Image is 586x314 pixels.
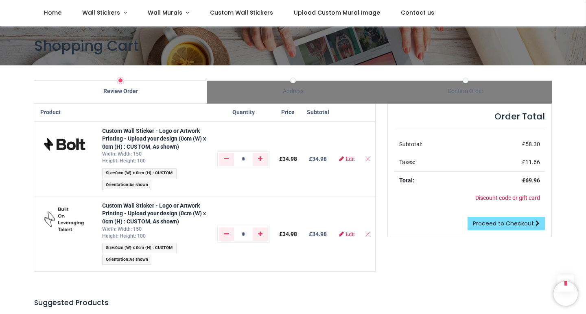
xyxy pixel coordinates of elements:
a: Edit [339,156,355,162]
span: Edit [345,231,355,237]
a: Custom Wall Sticker - Logo or Artwork Printing - Upload your design (0cm (W) x 0cm (H) : CUSTOM, ... [102,202,206,225]
span: Width: Width: 150 [102,151,142,157]
span: : [102,168,177,178]
a: Add one [253,153,268,166]
span: Orientation [106,257,128,262]
span: £ [279,231,297,237]
a: Remove one [219,153,234,166]
span: 34.98 [312,156,327,162]
b: £ [309,231,327,237]
a: Proceed to Checkout [468,217,545,231]
div: Confirm Order [379,87,552,95]
span: Size [106,170,114,175]
h4: Order Total [394,110,545,122]
span: 34.98 [282,231,297,237]
span: : [102,180,152,190]
span: : [102,243,177,253]
h5: Suggested Products [34,298,375,308]
span: 11.66 [525,159,540,165]
span: 69.96 [525,177,540,184]
span: : [102,255,152,265]
a: Remove one [219,227,234,240]
span: 58.30 [525,141,540,147]
a: Remove from cart [365,231,370,237]
span: Width: Width: 150 [102,226,142,232]
img: 5N0N4UAAAAGSURBVAMAfgbDMYgGRMQAAAAASUVORK5CYII= [40,127,92,162]
strong: Total: [399,177,414,184]
span: As shown [129,182,148,187]
th: Price [274,104,302,122]
a: Custom Wall Sticker - Logo or Artwork Printing - Upload your design (0cm (W) x 0cm (H) : CUSTOM, ... [102,128,206,150]
span: As shown [129,257,148,262]
span: Wall Murals [148,9,182,17]
a: Remove from cart [365,156,370,162]
div: Address [207,87,379,95]
span: Height: Height: 100 [102,158,146,164]
span: Contact us [401,9,434,17]
span: Quantity [232,109,255,115]
a: Add one [253,227,268,240]
iframe: Brevo live chat [553,282,578,306]
th: Subtotal [302,104,334,122]
a: Edit [339,231,355,237]
span: Size [106,245,114,250]
img: o1hLAAAAAGSURBVAMAOk3EEZSQX4AAAAAASUVORK5CYII= [40,202,92,236]
div: Review Order [34,87,207,95]
span: Orientation [106,182,128,187]
td: Taxes: [394,154,476,171]
span: Upload Custom Mural Image [294,9,380,17]
span: Wall Stickers [82,9,120,17]
span: Custom Wall Stickers [210,9,273,17]
a: Discount code or gift card [475,195,540,201]
td: Subtotal: [394,136,476,154]
span: 34.98 [282,156,297,162]
th: Product [34,104,97,122]
span: 0cm (W) x 0cm (H) : CUSTOM [115,170,173,175]
span: £ [522,159,540,165]
span: Proceed to Checkout [473,219,534,227]
span: Home [44,9,61,17]
span: £ [522,141,540,147]
span: 0cm (W) x 0cm (H) : CUSTOM [115,245,173,250]
b: £ [309,156,327,162]
span: £ [279,156,297,162]
span: Edit [345,156,355,162]
span: Height: Height: 100 [102,233,146,239]
h1: Shopping Cart [34,36,552,56]
span: 34.98 [312,231,327,237]
strong: £ [522,177,540,184]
